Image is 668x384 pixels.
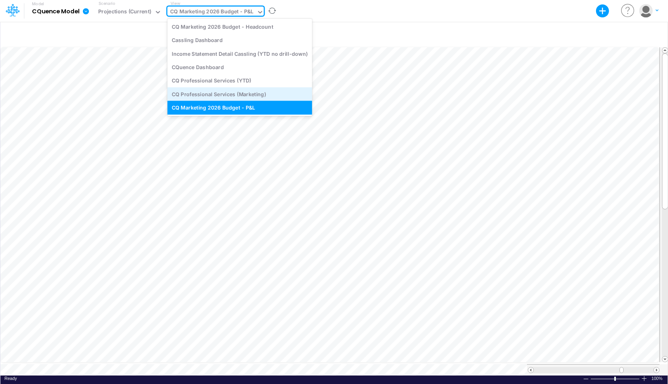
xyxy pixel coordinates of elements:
div: Zoom Out [583,376,589,382]
div: Zoom In [641,376,647,382]
div: CQ Professional Services (YTD) [167,74,312,87]
div: CQuence Dashboard [167,60,312,74]
div: Zoom [590,376,641,382]
div: Cassling Dashboard [167,34,312,47]
div: Zoom [614,377,616,381]
label: Model [32,2,44,6]
label: View [171,0,180,6]
div: Zoom level [651,376,664,382]
span: 100% [651,376,664,382]
div: CQ Professional Services (Marketing) [167,87,312,101]
div: In Ready mode [4,376,17,382]
label: Scenario [99,0,115,6]
b: CQuence Model [32,8,79,15]
div: Projections (Current) [98,8,151,17]
div: CQ Marketing 2026 Budget - Headcount [167,20,312,33]
span: Ready [4,376,17,381]
div: CQ Marketing 2026 Budget - P&L [167,101,312,114]
div: CQ Marketing 2026 Budget - P&L [170,8,253,17]
div: Income Statement Detail Cassling (YTD no drill-down) [167,47,312,60]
